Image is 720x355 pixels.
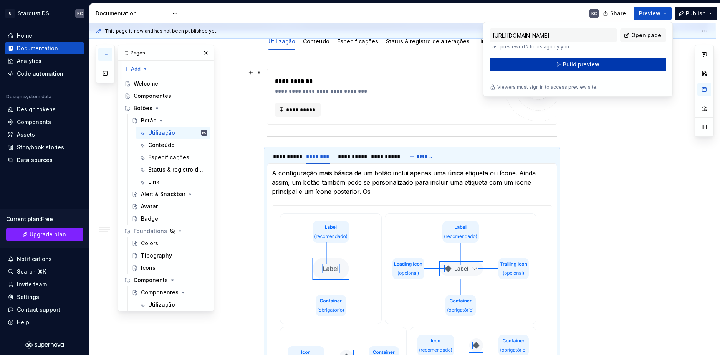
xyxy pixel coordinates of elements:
div: Avatar [141,203,158,210]
a: Especificações [337,38,378,45]
span: Add [131,66,141,72]
div: Link [148,178,159,186]
div: Settings [17,293,39,301]
button: UStardust DSKC [2,5,88,21]
a: Icons [129,262,210,274]
div: Link [474,33,492,49]
span: Build preview [563,61,599,68]
span: Upgrade plan [30,231,66,238]
div: Tipography [141,252,172,259]
div: Botões [134,104,152,112]
div: Notifications [17,255,52,263]
div: Contact support [17,306,60,314]
div: Invite team [17,281,47,288]
a: Documentation [5,42,84,54]
div: Code automation [17,70,63,78]
a: Invite team [5,278,84,291]
div: Components [17,118,51,126]
div: Especificações [148,154,189,161]
button: Contact support [5,304,84,316]
a: Badge [129,213,210,225]
a: Assets [5,129,84,141]
a: UtilizaçãoKC [136,127,210,139]
div: Help [17,319,29,326]
div: Data sources [17,156,53,164]
button: Share [599,7,631,20]
a: Conteúdo [136,139,210,151]
a: Colors [129,237,210,249]
span: Publish [686,10,706,17]
a: Utilização [136,299,210,311]
span: Share [610,10,626,17]
div: Foundations [121,225,210,237]
div: Badge [141,215,158,223]
a: Especificações [136,151,210,163]
div: Stardust DS [18,10,49,17]
button: Add [121,64,150,74]
div: Analytics [17,57,41,65]
div: Botões [121,102,210,114]
div: Especificações [334,33,381,49]
a: Settings [5,291,84,303]
div: Conteúdo [300,33,333,49]
div: Storybook stories [17,144,64,151]
div: Search ⌘K [17,268,46,276]
div: Utilização [265,33,298,49]
button: Search ⌘K [5,266,84,278]
a: Open page [620,28,666,42]
span: Open page [631,31,661,39]
a: Analytics [5,55,84,67]
a: Data sources [5,154,84,166]
div: KC [202,129,206,137]
div: Status & registro de alterações [148,166,206,173]
a: Home [5,30,84,42]
div: KC [77,10,83,17]
a: Design tokens [5,103,84,116]
a: Welcome! [121,78,210,90]
a: Botão [129,114,210,127]
a: Utilização [268,38,295,45]
div: Utilização [148,301,175,309]
span: This page is new and has not been published yet. [105,28,217,34]
a: Status & registro de alterações [136,163,210,176]
a: Link [136,176,210,188]
a: Link [477,38,488,45]
div: Botão [141,117,157,124]
div: Status & registro de alterações [383,33,473,49]
a: Tipography [129,249,210,262]
div: Components [134,276,168,284]
svg: Supernova Logo [25,341,64,349]
a: Status & registro de alterações [386,38,470,45]
div: Design tokens [17,106,56,113]
div: Colors [141,239,158,247]
div: Utilização [148,129,175,137]
p: Viewers must sign in to access preview site. [497,84,598,90]
div: Pages [118,45,214,61]
a: Alert & Snackbar [129,188,210,200]
div: Welcome! [134,80,160,88]
a: Componentes [129,286,210,299]
div: Current plan : Free [6,215,83,223]
div: Icons [141,264,156,272]
span: Preview [639,10,660,17]
div: Assets [17,131,35,139]
div: Componentes [134,92,171,100]
button: Notifications [5,253,84,265]
div: Conteúdo [148,141,175,149]
div: Componentes [141,289,179,296]
div: Home [17,32,32,40]
div: U [5,9,15,18]
a: Conteúdo [303,38,329,45]
div: Design system data [6,94,51,100]
div: Alert & Snackbar [141,190,185,198]
div: Foundations [134,227,167,235]
p: Last previewed 2 hours ago by you. [490,44,617,50]
button: Publish [675,7,717,20]
button: Help [5,316,84,329]
button: Preview [634,7,672,20]
div: Documentation [96,10,168,17]
a: Storybook stories [5,141,84,154]
a: Avatar [129,200,210,213]
a: Upgrade plan [6,228,83,241]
